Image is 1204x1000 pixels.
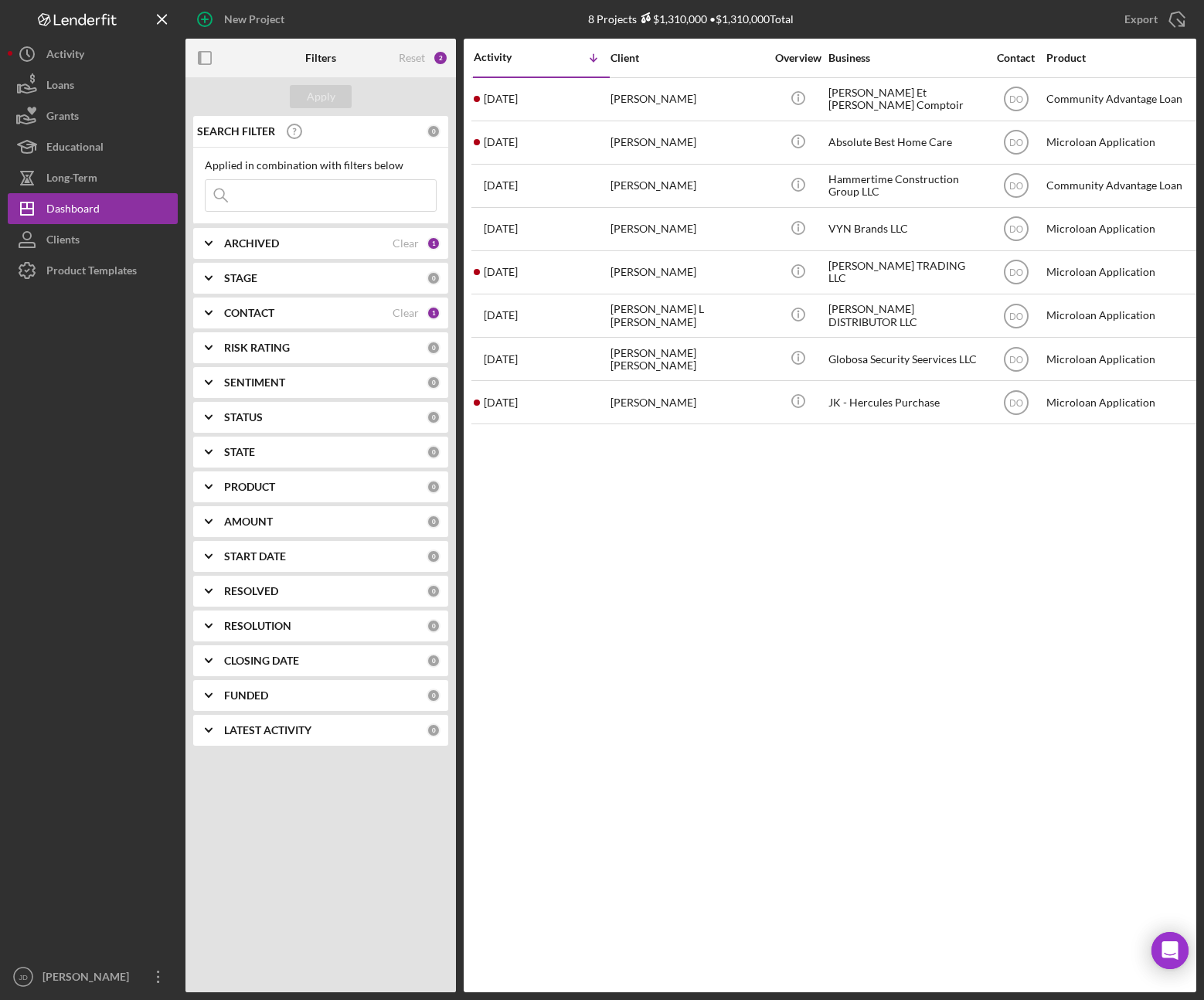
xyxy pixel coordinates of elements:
[484,396,518,409] time: 2025-06-19 14:26
[427,445,440,459] div: 0
[484,309,518,321] time: 2025-07-01 21:06
[1009,181,1023,192] text: DO
[19,973,28,981] text: JD
[611,209,765,250] div: [PERSON_NAME]
[987,52,1045,64] div: Contact
[611,338,765,379] div: [PERSON_NAME] [PERSON_NAME]
[828,165,983,206] div: Hammertime Construction Group LLC
[427,549,440,563] div: 0
[224,307,274,319] b: CONTACT
[484,93,518,105] time: 2025-08-30 23:21
[484,353,518,366] time: 2025-06-20 09:24
[611,79,765,120] div: [PERSON_NAME]
[828,209,983,250] div: VYN Brands LLC
[224,481,275,493] b: PRODUCT
[46,224,80,259] div: Clients
[427,124,440,138] div: 0
[39,961,139,996] div: [PERSON_NAME]
[393,307,419,319] div: Clear
[427,271,440,285] div: 0
[1009,311,1023,321] text: DO
[1046,79,1201,120] div: Community Advantage Loan
[427,480,440,494] div: 0
[224,515,273,528] b: AMOUNT
[1009,354,1023,365] text: DO
[1009,267,1023,278] text: DO
[484,223,518,235] time: 2025-08-16 21:03
[8,255,178,286] a: Product Templates
[769,52,827,64] div: Overview
[484,179,518,192] time: 2025-08-19 16:42
[588,12,794,26] div: 8 Projects • $1,310,000 Total
[1046,52,1201,64] div: Product
[1046,382,1201,423] div: Microloan Application
[427,584,440,598] div: 0
[224,272,257,284] b: STAGE
[484,136,518,148] time: 2025-08-28 01:38
[46,70,74,104] div: Loans
[224,655,299,667] b: CLOSING DATE
[224,376,285,389] b: SENTIMENT
[224,237,279,250] b: ARCHIVED
[611,52,765,64] div: Client
[427,619,440,633] div: 0
[828,338,983,379] div: Globosa Security Seervices LLC
[1046,209,1201,250] div: Microloan Application
[8,100,178,131] button: Grants
[8,193,178,224] button: Dashboard
[828,252,983,293] div: [PERSON_NAME] TRADING LLC
[611,382,765,423] div: [PERSON_NAME]
[224,550,286,563] b: START DATE
[224,446,255,458] b: STATE
[185,4,300,35] button: New Project
[205,159,437,172] div: Applied in combination with filters below
[611,122,765,163] div: [PERSON_NAME]
[1009,138,1023,148] text: DO
[46,131,104,166] div: Educational
[8,224,178,255] a: Clients
[224,724,311,736] b: LATEST ACTIVITY
[290,85,352,108] button: Apply
[224,411,263,423] b: STATUS
[8,961,178,992] button: JD[PERSON_NAME]
[828,52,983,64] div: Business
[46,100,79,135] div: Grants
[1046,165,1201,206] div: Community Advantage Loan
[224,620,291,632] b: RESOLUTION
[427,306,440,320] div: 1
[1009,224,1023,235] text: DO
[433,50,448,66] div: 2
[1046,122,1201,163] div: Microloan Application
[393,237,419,250] div: Clear
[427,376,440,389] div: 0
[427,236,440,250] div: 1
[1009,397,1023,408] text: DO
[307,85,335,108] div: Apply
[611,165,765,206] div: [PERSON_NAME]
[1109,4,1196,35] button: Export
[474,51,542,63] div: Activity
[828,295,983,336] div: [PERSON_NAME] DISTRIBUTOR LLC
[224,689,268,702] b: FUNDED
[828,79,983,120] div: [PERSON_NAME] Et [PERSON_NAME] Comptoir
[427,723,440,737] div: 0
[46,162,97,197] div: Long-Term
[1009,94,1023,105] text: DO
[1151,932,1189,969] div: Open Intercom Messenger
[1046,252,1201,293] div: Microloan Application
[611,295,765,336] div: [PERSON_NAME] L [PERSON_NAME]
[1046,295,1201,336] div: Microloan Application
[8,131,178,162] button: Educational
[828,122,983,163] div: Absolute Best Home Care
[611,252,765,293] div: [PERSON_NAME]
[399,52,425,64] div: Reset
[8,162,178,193] button: Long-Term
[427,341,440,355] div: 0
[8,70,178,100] button: Loans
[8,39,178,70] button: Activity
[305,52,336,64] b: Filters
